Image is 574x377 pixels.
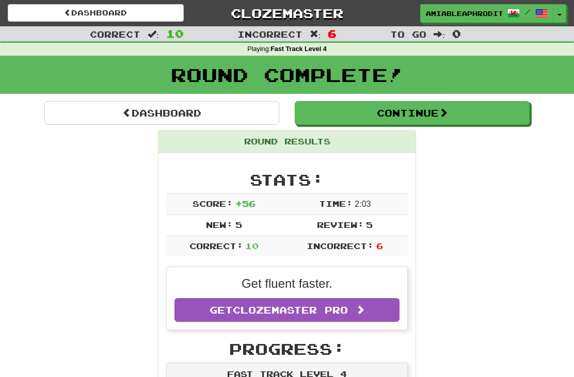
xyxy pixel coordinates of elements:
span: 5 [366,220,373,230]
span: Score: [193,199,233,208]
span: : [310,30,321,39]
span: 6 [376,241,383,251]
span: Review: [317,220,364,230]
span: Incorrect: [307,241,374,251]
span: 10 [166,27,184,40]
span: Time: [319,199,353,208]
h2: Progress: [166,340,408,357]
a: amiableaphrodite / [420,4,553,23]
span: New: [206,220,233,230]
span: amiableaphrodite [426,9,502,18]
span: Incorrect [237,29,302,39]
span: Clozemaster Pro [233,304,348,316]
span: 2 : 0 3 [355,200,371,208]
span: : [148,30,159,39]
span: Correct: [189,241,243,251]
a: Dashboard [44,101,279,125]
h1: Round Complete! [4,64,570,85]
a: Clozemaster [199,4,375,22]
span: + 56 [235,199,256,208]
strong: Fast Track Level 4 [270,45,327,53]
p: Get fluent faster. [174,275,400,292]
span: 10 [245,241,259,251]
span: 0 [452,27,461,40]
a: Dashboard [8,4,184,22]
a: GetClozemaster Pro [174,298,400,322]
button: Continue [295,101,530,125]
span: : [434,30,445,39]
span: 5 [235,220,242,230]
span: To go [390,29,426,39]
div: Round Results [158,130,416,153]
span: Correct [90,29,140,39]
span: / [525,8,530,15]
span: 6 [328,27,337,40]
h2: Stats: [166,171,408,188]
